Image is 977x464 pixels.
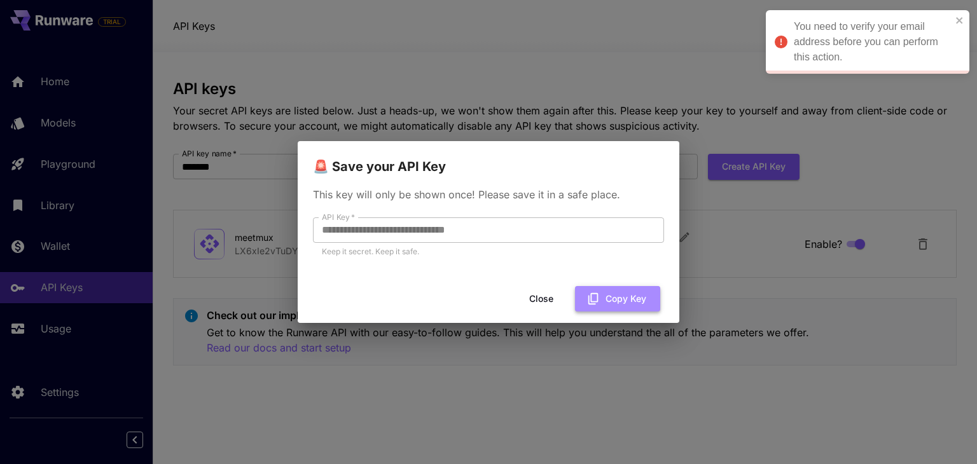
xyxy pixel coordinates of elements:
[955,15,964,25] button: close
[575,286,660,312] button: Copy Key
[322,245,655,258] p: Keep it secret. Keep it safe.
[322,212,355,222] label: API Key
[313,187,664,202] p: This key will only be shown once! Please save it in a safe place.
[298,141,679,177] h2: 🚨 Save your API Key
[794,19,952,65] div: You need to verify your email address before you can perform this action.
[513,286,570,312] button: Close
